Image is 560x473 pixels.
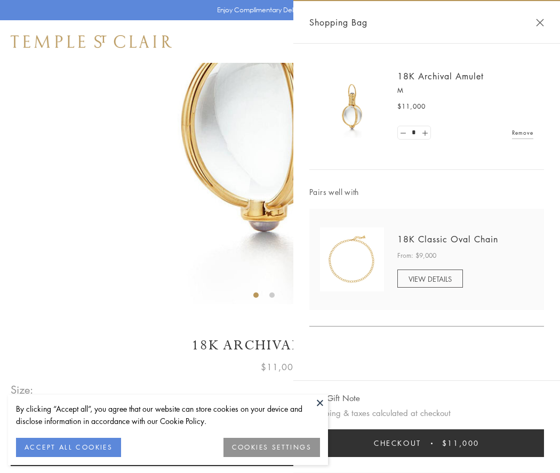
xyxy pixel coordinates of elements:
[374,437,421,449] span: Checkout
[223,438,320,457] button: COOKIES SETTINGS
[397,70,484,82] a: 18K Archival Amulet
[536,19,544,27] button: Close Shopping Bag
[16,438,121,457] button: ACCEPT ALL COOKIES
[16,403,320,427] div: By clicking “Accept all”, you agree that our website can store cookies on your device and disclos...
[309,186,544,198] span: Pairs well with
[397,85,533,96] p: M
[398,126,409,140] a: Set quantity to 0
[320,75,384,138] img: 18K Archival Amulet
[397,270,463,288] a: VIEW DETAILS
[397,101,426,112] span: $11,000
[11,35,172,48] img: Temple St. Clair
[11,336,549,355] h1: 18K Archival Amulet
[320,227,384,291] img: N88865-OV18
[419,126,430,140] a: Set quantity to 2
[397,233,498,245] a: 18K Classic Oval Chain
[309,392,360,405] button: Add Gift Note
[261,360,299,374] span: $11,000
[217,5,338,15] p: Enjoy Complimentary Delivery & Returns
[397,250,436,261] span: From: $9,000
[512,127,533,138] a: Remove
[442,437,479,449] span: $11,000
[11,381,34,398] span: Size:
[309,406,544,420] p: Shipping & taxes calculated at checkout
[309,429,544,457] button: Checkout $11,000
[309,15,367,29] span: Shopping Bag
[409,274,452,284] span: VIEW DETAILS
